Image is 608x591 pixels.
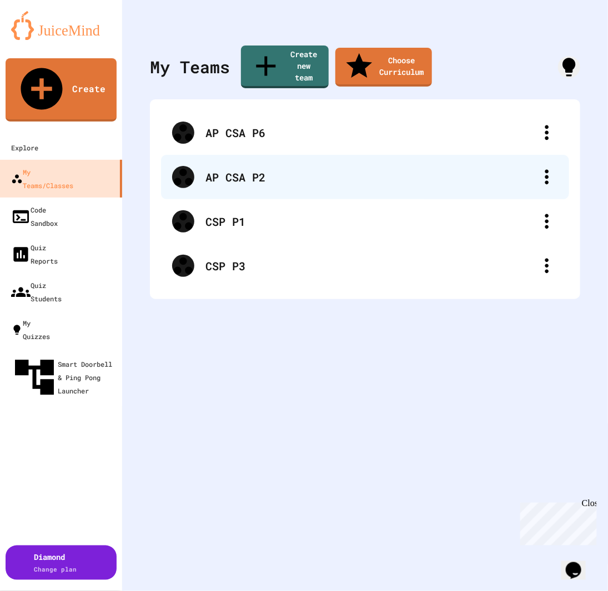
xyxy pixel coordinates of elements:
[558,56,580,78] div: How it works
[6,545,117,580] button: DiamondChange plan
[161,155,569,199] div: AP CSA P2
[205,257,536,274] div: CSP P3
[34,551,77,574] div: Diamond
[161,199,569,244] div: CSP P1
[11,203,58,230] div: Code Sandbox
[150,54,230,79] div: My Teams
[6,58,117,122] a: Create
[205,213,536,230] div: CSP P1
[11,279,62,305] div: Quiz Students
[161,110,569,155] div: AP CSA P6
[11,354,118,401] div: Smart Doorbell & Ping Pong Launcher
[4,4,77,70] div: Chat with us now!Close
[205,169,536,185] div: AP CSA P2
[335,48,432,87] a: Choose Curriculum
[161,244,569,288] div: CSP P3
[205,124,536,141] div: AP CSA P6
[11,141,38,154] div: Explore
[11,165,73,192] div: My Teams/Classes
[241,46,329,88] a: Create new team
[561,547,597,580] iframe: chat widget
[11,316,50,343] div: My Quizzes
[11,241,58,267] div: Quiz Reports
[516,498,597,545] iframe: chat widget
[34,565,77,573] span: Change plan
[11,11,111,40] img: logo-orange.svg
